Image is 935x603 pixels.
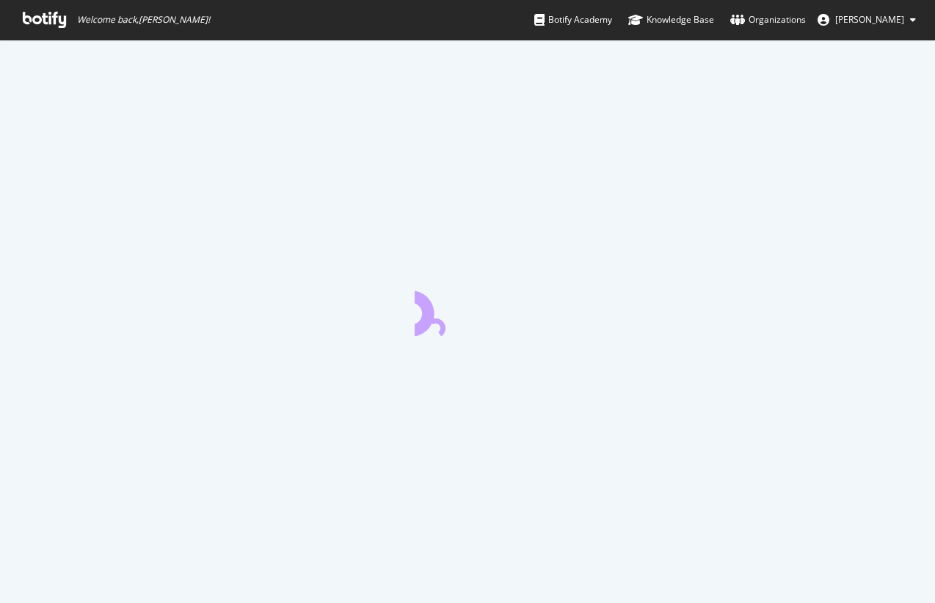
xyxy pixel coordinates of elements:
div: animation [415,283,520,336]
div: Botify Academy [534,12,612,27]
div: Knowledge Base [628,12,714,27]
button: [PERSON_NAME] [806,8,928,32]
span: Welcome back, [PERSON_NAME] ! [77,14,210,26]
span: Sean Ritchie [835,13,904,26]
div: Organizations [730,12,806,27]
